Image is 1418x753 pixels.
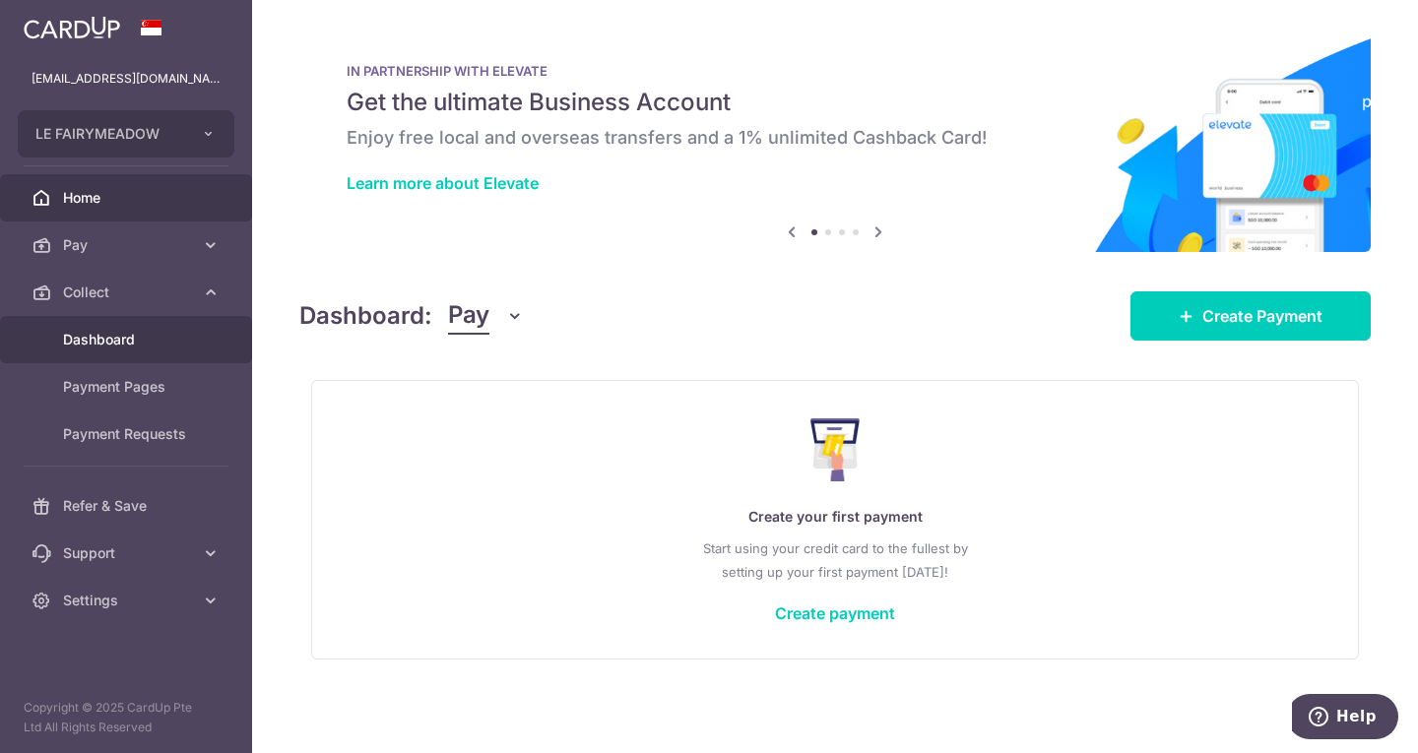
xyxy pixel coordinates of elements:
[1292,694,1398,743] iframe: Opens a widget where you can find more information
[347,63,1323,79] p: IN PARTNERSHIP WITH ELEVATE
[63,235,193,255] span: Pay
[352,536,1319,584] p: Start using your credit card to the fullest by setting up your first payment [DATE]!
[448,297,489,335] span: Pay
[63,188,193,208] span: Home
[18,110,234,157] button: LE FAIRYMEADOW
[347,126,1323,150] h6: Enjoy free local and overseas transfers and a 1% unlimited Cashback Card!
[63,282,193,302] span: Collect
[347,87,1323,118] h5: Get the ultimate Business Account
[352,505,1319,529] p: Create your first payment
[299,298,432,334] h4: Dashboard:
[1130,291,1371,341] a: Create Payment
[35,124,181,144] span: LE FAIRYMEADOW
[299,31,1371,252] img: Renovation banner
[63,496,193,516] span: Refer & Save
[63,591,193,610] span: Settings
[63,424,193,444] span: Payment Requests
[32,69,221,89] p: [EMAIL_ADDRESS][DOMAIN_NAME]
[810,418,861,481] img: Make Payment
[347,173,539,193] a: Learn more about Elevate
[63,377,193,397] span: Payment Pages
[24,16,120,39] img: CardUp
[63,330,193,349] span: Dashboard
[1202,304,1322,328] span: Create Payment
[63,543,193,563] span: Support
[775,603,895,623] a: Create payment
[448,297,524,335] button: Pay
